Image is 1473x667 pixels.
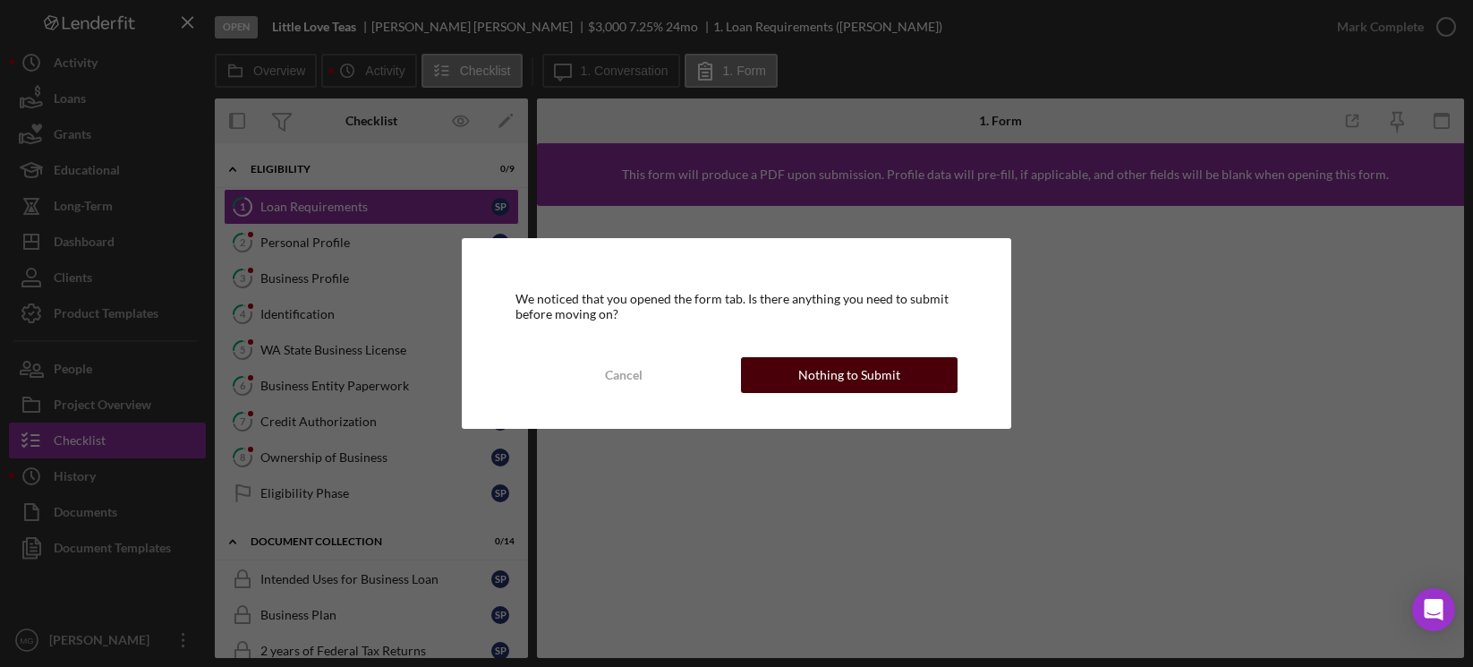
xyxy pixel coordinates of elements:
button: Cancel [515,357,732,393]
div: We noticed that you opened the form tab. Is there anything you need to submit before moving on? [515,292,958,321]
div: Open Intercom Messenger [1412,588,1455,631]
div: Nothing to Submit [798,357,900,393]
div: Cancel [605,357,643,393]
button: Nothing to Submit [741,357,958,393]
